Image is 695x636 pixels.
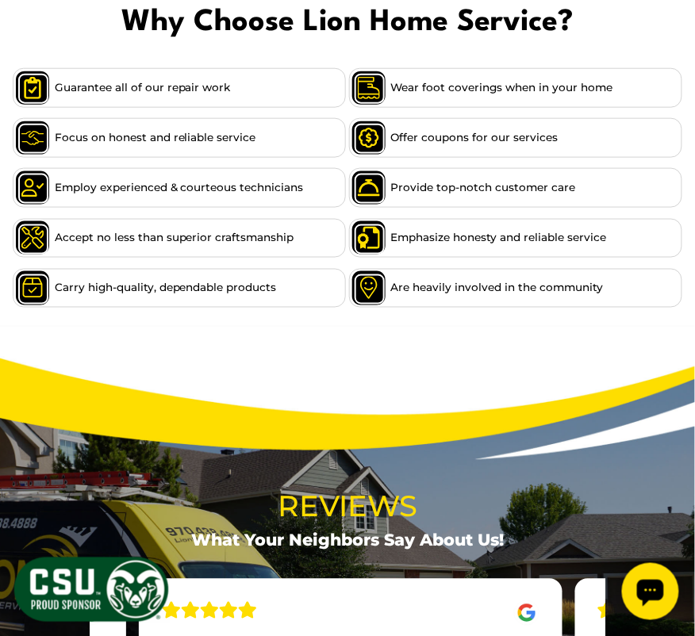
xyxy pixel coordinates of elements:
[514,601,539,626] img: Google Icon
[55,229,294,247] span: Accept no less than superior craftsmanship
[55,179,304,197] span: Employ experienced & courteous technicians
[391,79,613,97] span: Wear foot coverings when in your home
[391,280,604,297] span: Are heavily involved in the community
[12,555,171,624] img: CSU Sponsor Badge
[90,485,605,528] span: Reviews
[55,129,256,147] span: Focus on honest and reliable service
[391,179,576,197] span: Provide top-notch customer care
[391,229,607,247] span: Emphasize honesty and reliable service
[6,6,63,63] div: Open chat widget
[55,280,277,297] span: Carry high-quality, dependable products
[191,531,504,550] span: What Your Neighbors Say About Us!
[391,129,559,147] span: Offer coupons for our services
[55,79,231,97] span: Guarantee all of our repair work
